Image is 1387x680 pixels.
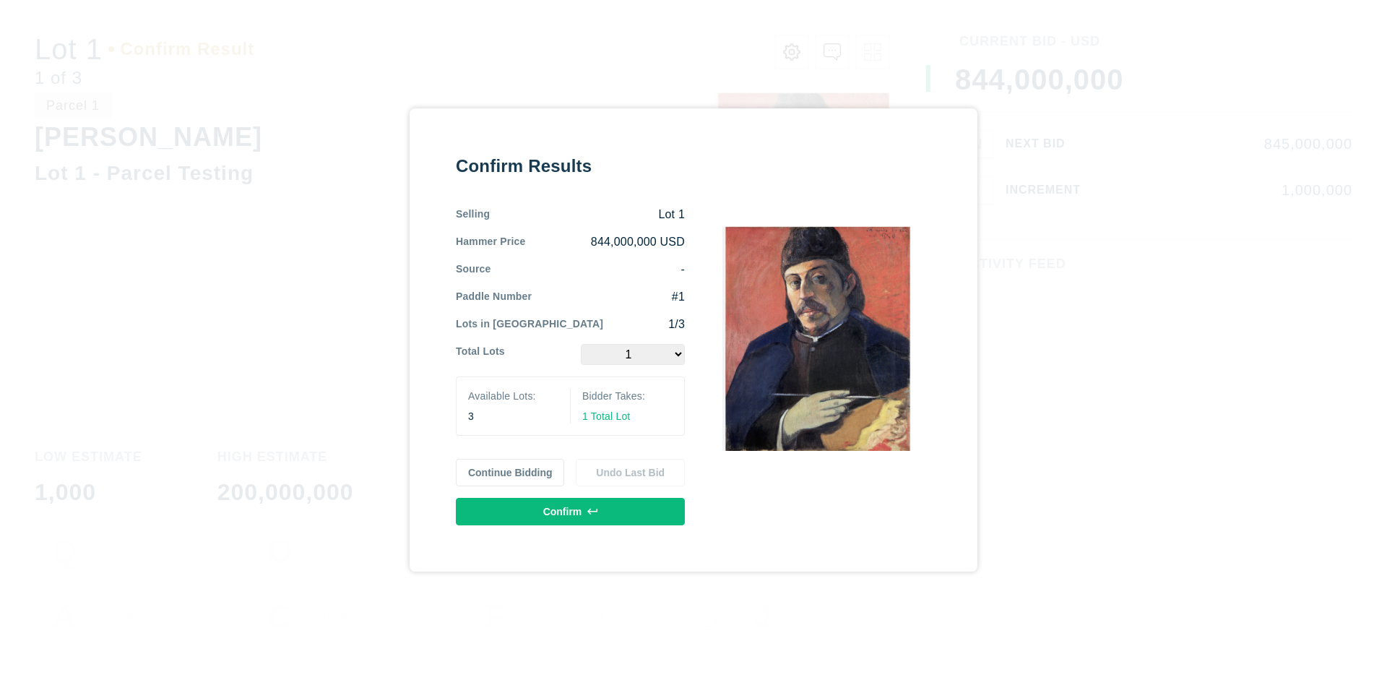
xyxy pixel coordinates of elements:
div: Lots in [GEOGRAPHIC_DATA] [456,317,603,332]
div: Lot 1 [490,207,685,223]
div: Hammer Price [456,234,525,250]
div: Available Lots: [468,389,558,403]
div: #1 [532,289,685,305]
div: Selling [456,207,490,223]
button: Confirm [456,498,685,525]
div: Bidder Takes: [582,389,673,403]
span: 1 Total Lot [582,410,630,422]
div: Confirm Results [456,155,685,178]
div: 844,000,000 USD [525,234,685,250]
div: Total Lots [456,344,505,365]
div: 1/3 [603,317,685,332]
div: 3 [468,409,558,423]
button: Continue Bidding [456,459,565,486]
div: Paddle Number [456,289,532,305]
button: Undo Last Bid [576,459,685,486]
div: - [491,262,685,277]
div: Source [456,262,491,277]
